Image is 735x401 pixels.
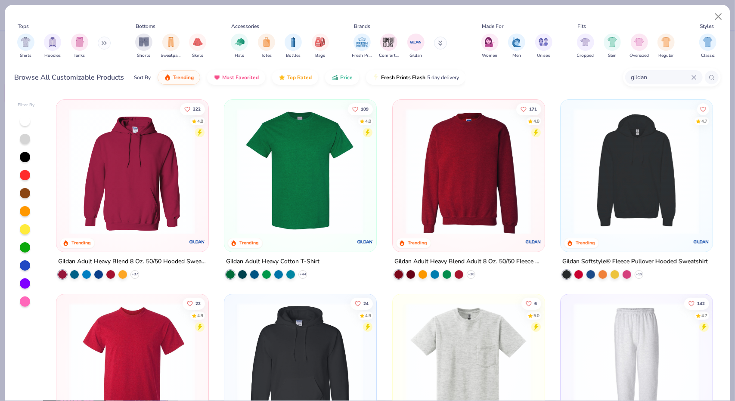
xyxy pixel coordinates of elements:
[158,70,200,85] button: Trending
[21,37,31,47] img: Shirts Image
[75,37,84,47] img: Tanks Image
[409,36,422,49] img: Gildan Image
[58,256,207,267] div: Gildan Adult Heavy Blend 8 Oz. 50/50 Hooded Sweatshirt
[407,34,425,59] button: filter button
[173,74,194,81] span: Trending
[340,74,353,81] span: Price
[20,52,31,59] span: Shirts
[381,74,425,81] span: Fresh Prints Flash
[352,34,372,59] div: filter for Fresh Prints
[608,37,617,47] img: Slim Image
[261,52,272,59] span: Totes
[285,34,302,59] button: filter button
[226,256,319,267] div: Gildan Adult Heavy Cotton T-Shirt
[533,118,540,124] div: 4.8
[533,312,540,319] div: 5.0
[382,36,395,49] img: Comfort Colors Image
[657,34,675,59] div: filter for Regular
[604,34,621,59] div: filter for Slim
[357,233,374,250] img: Gildan logo
[512,37,521,47] img: Men Image
[365,118,371,124] div: 4.8
[192,52,203,59] span: Skirts
[300,271,306,277] span: + 44
[608,52,617,59] span: Slim
[207,70,265,85] button: Most Favorited
[379,52,399,59] span: Comfort Colors
[534,301,537,305] span: 6
[272,70,318,85] button: Top Rated
[188,233,205,250] img: Gildan logo
[161,34,181,59] div: filter for Sweatpants
[508,34,525,59] button: filter button
[17,34,34,59] div: filter for Shirts
[197,118,203,124] div: 4.8
[577,34,594,59] button: filter button
[630,34,649,59] div: filter for Oversized
[183,297,205,309] button: Like
[363,301,369,305] span: 24
[379,34,399,59] div: filter for Comfort Colors
[577,22,586,30] div: Fits
[287,74,312,81] span: Top Rated
[44,34,61,59] button: filter button
[312,34,329,59] button: filter button
[134,74,151,81] div: Sort By
[315,37,325,47] img: Bags Image
[312,34,329,59] div: filter for Bags
[193,107,201,111] span: 222
[379,34,399,59] button: filter button
[286,52,301,59] span: Bottles
[577,34,594,59] div: filter for Cropped
[137,52,151,59] span: Shorts
[634,37,644,47] img: Oversized Image
[17,34,34,59] button: filter button
[710,9,727,25] button: Close
[700,22,714,30] div: Styles
[164,74,171,81] img: trending.gif
[325,70,359,85] button: Price
[693,233,710,250] img: Gildan logo
[366,70,465,85] button: Fresh Prints Flash5 day delivery
[232,22,260,30] div: Accessories
[197,312,203,319] div: 4.9
[354,22,370,30] div: Brands
[661,37,671,47] img: Regular Image
[401,108,536,234] img: c7b025ed-4e20-46ac-9c52-55bc1f9f47df
[657,34,675,59] button: filter button
[71,34,88,59] div: filter for Tanks
[233,108,367,234] img: db319196-8705-402d-8b46-62aaa07ed94f
[407,34,425,59] div: filter for Gildan
[701,118,707,124] div: 4.7
[161,34,181,59] button: filter button
[189,34,206,59] div: filter for Skirts
[529,107,537,111] span: 171
[131,271,138,277] span: + 37
[136,22,156,30] div: Bottoms
[684,297,709,309] button: Like
[394,256,543,267] div: Gildan Adult Heavy Blend Adult 8 Oz. 50/50 Fleece Crew
[539,37,549,47] img: Unisex Image
[189,34,206,59] button: filter button
[569,108,704,234] img: 1a07cc18-aee9-48c0-bcfb-936d85bd356b
[701,312,707,319] div: 4.7
[604,34,621,59] button: filter button
[577,52,594,59] span: Cropped
[262,37,271,47] img: Totes Image
[214,74,220,81] img: most_fav.gif
[352,52,372,59] span: Fresh Prints
[15,72,124,83] div: Browse All Customizable Products
[427,73,459,83] span: 5 day delivery
[535,34,552,59] button: filter button
[658,52,674,59] span: Regular
[279,74,285,81] img: TopRated.gif
[348,103,373,115] button: Like
[258,34,275,59] div: filter for Totes
[630,52,649,59] span: Oversized
[630,72,692,82] input: Try "T-Shirt"
[481,34,499,59] div: filter for Women
[135,34,152,59] div: filter for Shorts
[409,52,422,59] span: Gildan
[562,256,708,267] div: Gildan Softstyle® Fleece Pullover Hooded Sweatshirt
[166,37,176,47] img: Sweatpants Image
